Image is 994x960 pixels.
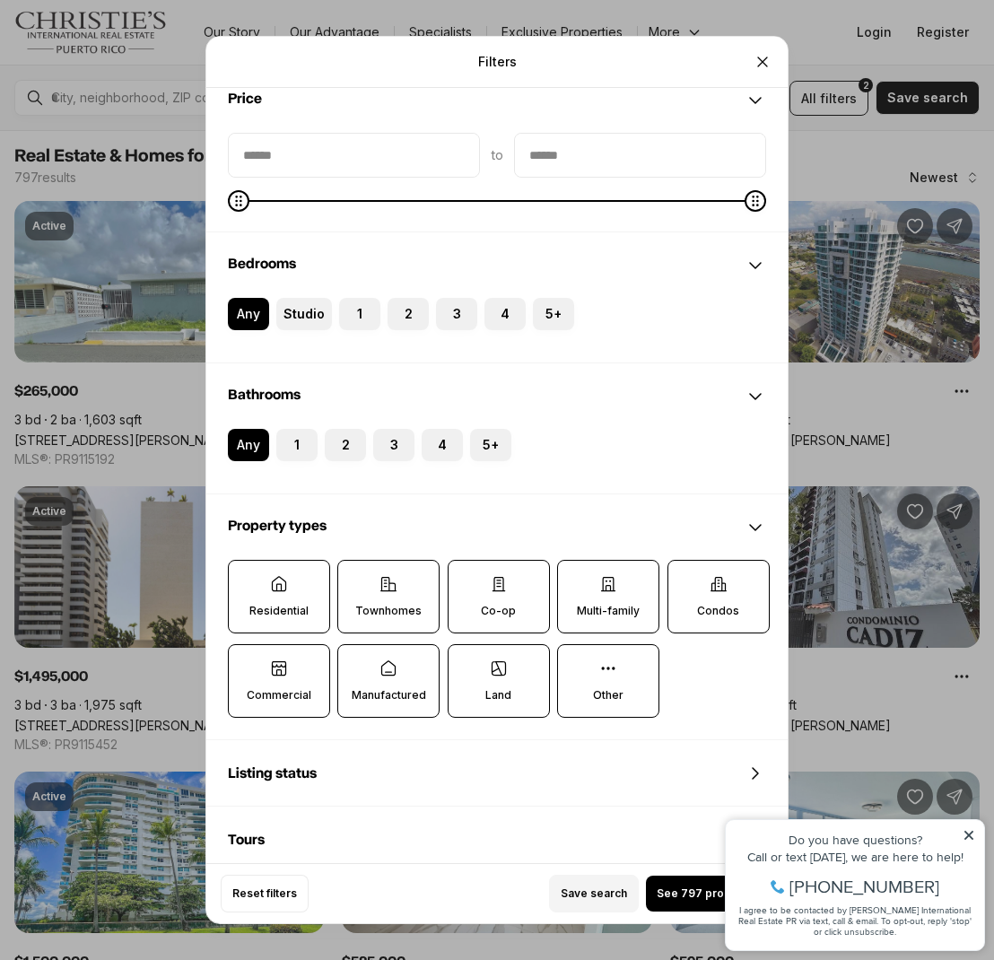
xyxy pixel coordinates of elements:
[355,604,422,618] p: Townhomes
[22,110,256,144] span: I agree to be contacted by [PERSON_NAME] International Real Estate PR via text, call & email. To ...
[646,876,773,912] button: See 797 properties
[74,84,223,102] span: [PHONE_NUMBER]
[388,298,429,330] label: 2
[232,886,297,901] span: Reset filters
[325,429,366,461] label: 2
[276,429,318,461] label: 1
[485,688,511,703] p: Land
[228,833,265,847] span: Tours
[697,604,739,618] p: Condos
[206,68,788,133] div: Price
[228,190,249,212] span: Minimum
[206,495,788,560] div: Property types
[436,298,477,330] label: 3
[228,766,317,781] span: Listing status
[339,298,380,330] label: 1
[352,688,426,703] p: Manufactured
[228,257,296,271] span: Bedrooms
[206,560,788,739] div: Property types
[228,429,269,461] label: Any
[561,886,627,901] span: Save search
[247,688,311,703] p: Commercial
[657,886,763,901] span: See 797 properties
[228,388,301,402] span: Bathrooms
[745,190,766,212] span: Maximum
[533,298,574,330] label: 5+
[228,298,269,330] label: Any
[249,604,309,618] p: Residential
[484,298,526,330] label: 4
[206,741,788,806] div: Listing status
[229,134,479,177] input: priceMin
[19,57,259,70] div: Call or text [DATE], we are here to help!
[577,604,640,618] p: Multi-family
[478,55,517,69] p: Filters
[19,40,259,53] div: Do you have questions?
[206,429,788,493] div: Bathrooms
[228,519,327,533] span: Property types
[515,134,765,177] input: priceMax
[206,364,788,429] div: Bathrooms
[745,44,780,80] button: Close
[549,875,639,912] button: Save search
[422,429,463,461] label: 4
[206,233,788,298] div: Bedrooms
[206,133,788,231] div: Price
[481,604,516,618] p: Co-op
[373,429,414,461] label: 3
[276,298,332,330] label: Studio
[206,807,788,872] div: Tours
[593,688,623,703] p: Other
[221,875,309,912] button: Reset filters
[491,148,503,162] span: to
[228,92,262,106] span: Price
[470,429,511,461] label: 5+
[206,298,788,362] div: Bedrooms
